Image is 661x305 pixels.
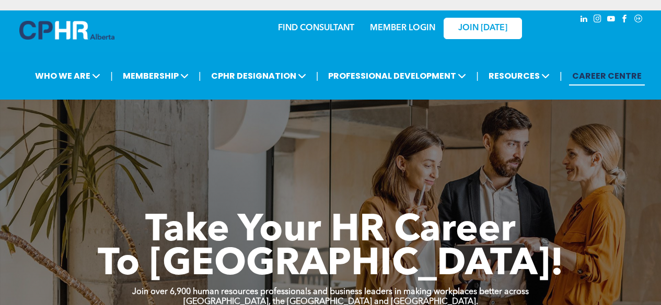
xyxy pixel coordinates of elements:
a: instagram [592,13,604,27]
a: linkedin [578,13,590,27]
span: CPHR DESIGNATION [208,66,309,86]
a: JOIN [DATE] [444,18,522,39]
a: MEMBER LOGIN [370,24,435,32]
img: A blue and white logo for cp alberta [19,21,114,40]
span: RESOURCES [485,66,553,86]
span: PROFESSIONAL DEVELOPMENT [325,66,469,86]
a: youtube [606,13,617,27]
span: WHO WE ARE [32,66,103,86]
li: | [476,65,479,87]
a: Social network [633,13,644,27]
li: | [560,65,562,87]
strong: Join over 6,900 human resources professionals and business leaders in making workplaces better ac... [132,288,529,296]
span: JOIN [DATE] [458,23,507,33]
a: facebook [619,13,631,27]
span: Take Your HR Career [145,212,516,250]
li: | [110,65,113,87]
a: FIND CONSULTANT [278,24,354,32]
li: | [199,65,201,87]
span: MEMBERSHIP [120,66,192,86]
a: CAREER CENTRE [569,66,645,86]
li: | [316,65,319,87]
span: To [GEOGRAPHIC_DATA]! [98,246,564,284]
